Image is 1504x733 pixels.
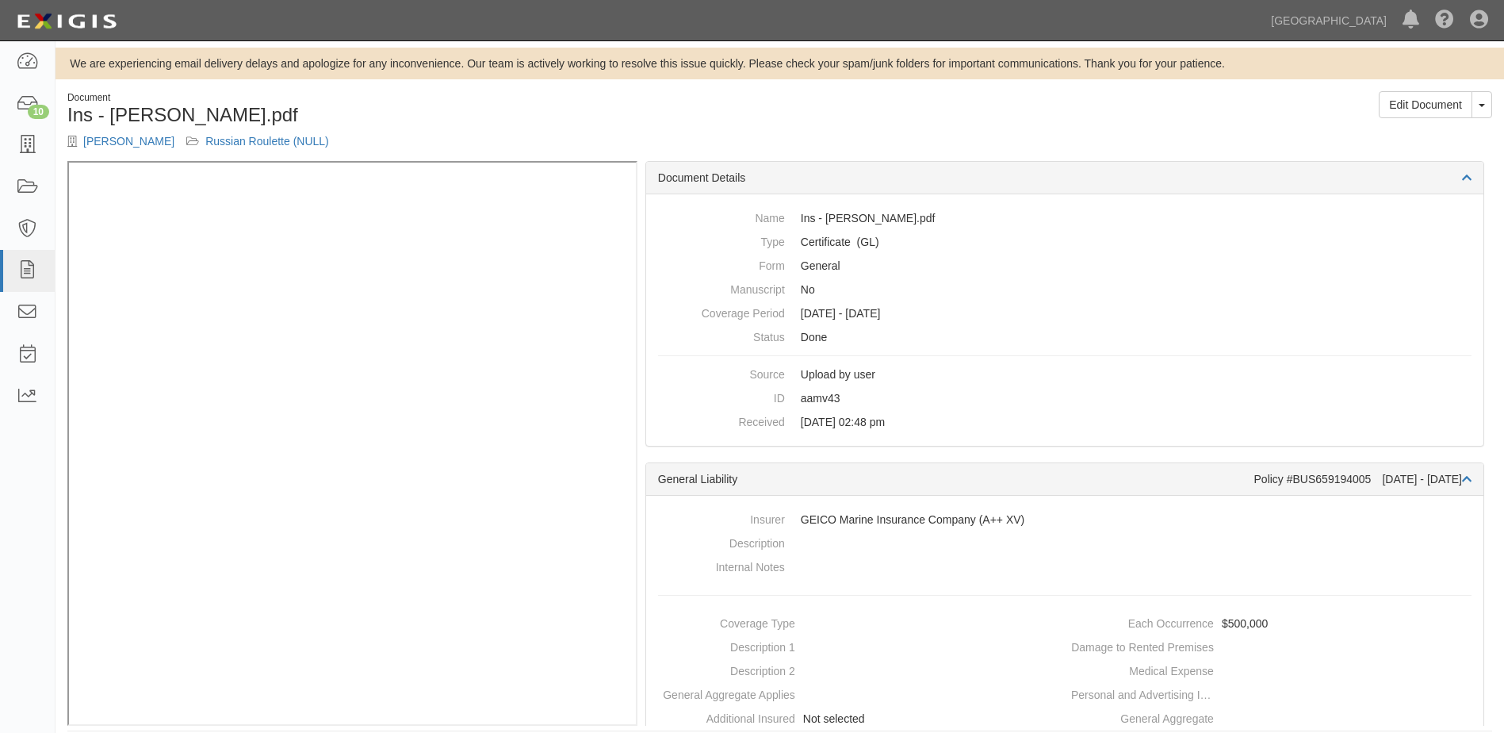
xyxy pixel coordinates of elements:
a: [PERSON_NAME] [83,135,174,148]
a: Edit Document [1379,91,1472,118]
i: Help Center - Complianz [1435,11,1454,30]
div: Document [67,91,768,105]
a: Russian Roulette (NULL) [205,135,329,148]
dt: Coverage Period [658,301,785,321]
dt: Name [658,206,785,226]
div: General Liability [658,471,1254,487]
h1: Ins - [PERSON_NAME].pdf [67,105,768,125]
dt: Form [658,254,785,274]
dt: Type [658,230,785,250]
dd: Upload by user [658,363,1471,386]
dt: General Aggregate [1071,707,1214,727]
dd: GEICO Marine Insurance Company (A++ XV) [658,508,1471,532]
div: Document Details [646,162,1483,194]
dd: General [658,254,1471,278]
dt: Internal Notes [658,555,785,575]
dd: [DATE] 02:48 pm [658,410,1471,434]
dd: General Liability [658,230,1471,254]
dt: Personal and Advertising Injury [1071,683,1214,703]
dt: Description [658,532,785,551]
dt: Damage to Rented Premises [1071,635,1214,655]
dt: ID [658,386,785,406]
dt: Insurer [658,508,785,528]
div: We are experiencing email delivery delays and apologize for any inconvenience. Our team is active... [55,56,1504,71]
dt: Coverage Type [652,612,795,631]
dt: Received [658,410,785,430]
a: [GEOGRAPHIC_DATA] [1263,5,1395,36]
img: logo-5460c22ac91f19d4615b14bd174203de0afe785f0fc80cf4dbbc73dc1793850b.png [12,7,121,36]
dd: Not selected [652,707,1058,731]
dd: [DATE] - [DATE] [658,301,1471,325]
dt: Description 1 [652,635,795,655]
dt: Medical Expense [1071,659,1214,679]
dt: Description 2 [652,659,795,679]
dt: Each Occurrence [1071,612,1214,631]
dt: General Aggregate Applies [652,683,795,703]
dt: Source [658,363,785,382]
dd: Done [658,325,1471,349]
div: Policy #BUS659194005 [DATE] - [DATE] [1254,471,1471,487]
dd: No [658,278,1471,301]
dt: Additional Insured [652,707,795,727]
dt: Manuscript [658,278,785,297]
dd: aamv43 [658,386,1471,410]
dt: Status [658,325,785,345]
dd: $500,000 [1071,612,1477,635]
div: 10 [28,105,49,119]
dd: Ins - [PERSON_NAME].pdf [658,206,1471,230]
